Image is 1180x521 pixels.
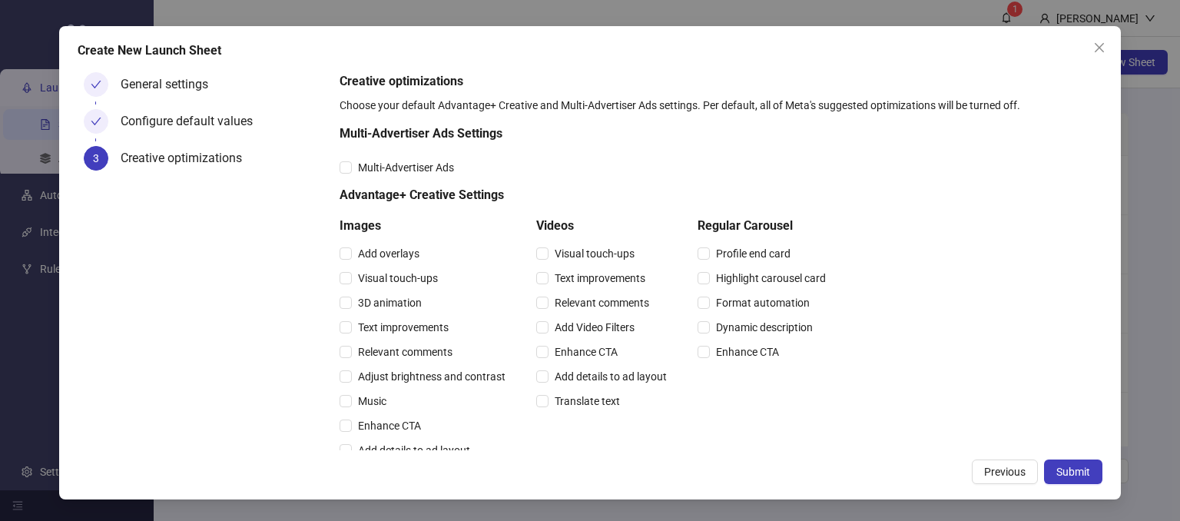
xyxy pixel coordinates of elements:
[31,220,257,236] div: Request a feature
[22,242,285,270] a: Documentation
[352,319,455,336] span: Text improvements
[340,72,1096,91] h5: Creative optimizations
[121,146,254,171] div: Creative optimizations
[352,417,427,434] span: Enhance CTA
[710,270,832,287] span: Highlight carousel card
[59,467,94,478] span: Home
[549,343,624,360] span: Enhance CTA
[1087,35,1112,60] button: Close
[710,343,785,360] span: Enhance CTA
[121,72,220,97] div: General settings
[352,245,426,262] span: Add overlays
[22,320,285,349] div: Report a Bug
[549,319,641,336] span: Add Video Filters
[352,294,428,311] span: 3D animation
[340,186,832,204] h5: Advantage+ Creative Settings
[31,161,277,187] p: How can we help?
[31,248,257,264] div: Documentation
[352,368,512,385] span: Adjust brightness and contrast
[31,109,277,161] p: Hi [PERSON_NAME] 👋
[352,393,393,410] span: Music
[549,368,673,385] span: Add details to ad layout
[536,217,673,235] h5: Videos
[31,298,276,314] div: Create a ticket
[549,294,655,311] span: Relevant comments
[31,327,257,343] div: Report a Bug
[972,460,1038,484] button: Previous
[549,270,651,287] span: Text improvements
[984,466,1026,478] span: Previous
[264,25,292,52] div: Close
[352,343,459,360] span: Relevant comments
[1044,460,1102,484] button: Submit
[78,41,1102,60] div: Create New Launch Sheet
[352,270,444,287] span: Visual touch-ups
[340,217,512,235] h5: Images
[93,152,99,164] span: 3
[340,124,832,143] h5: Multi-Advertiser Ads Settings
[710,245,797,262] span: Profile end card
[121,109,265,134] div: Configure default values
[204,467,257,478] span: Messages
[710,319,819,336] span: Dynamic description
[22,214,285,242] a: Request a feature
[154,429,307,490] button: Messages
[352,442,476,459] span: Add details to ad layout
[549,245,641,262] span: Visual touch-ups
[340,97,1096,114] div: Choose your default Advantage+ Creative and Multi-Advertiser Ads settings. Per default, all of Me...
[1093,41,1105,54] span: close
[352,159,460,176] span: Multi-Advertiser Ads
[1056,466,1090,478] span: Submit
[91,79,101,90] span: check
[91,116,101,127] span: check
[549,393,626,410] span: Translate text
[698,217,832,235] h5: Regular Carousel
[710,294,816,311] span: Format automation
